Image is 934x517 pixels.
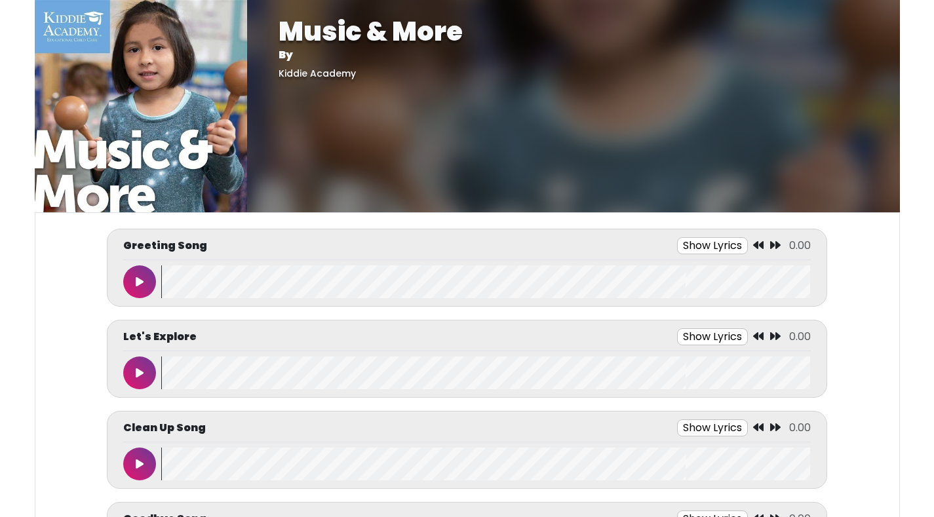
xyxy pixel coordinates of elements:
[279,16,868,47] h1: Music & More
[123,329,197,345] p: Let's Explore
[123,238,207,254] p: Greeting Song
[677,419,748,436] button: Show Lyrics
[789,420,811,435] span: 0.00
[279,47,868,63] p: By
[123,420,206,436] p: Clean Up Song
[789,238,811,253] span: 0.00
[789,329,811,344] span: 0.00
[677,237,748,254] button: Show Lyrics
[279,68,868,79] h5: Kiddie Academy
[677,328,748,345] button: Show Lyrics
